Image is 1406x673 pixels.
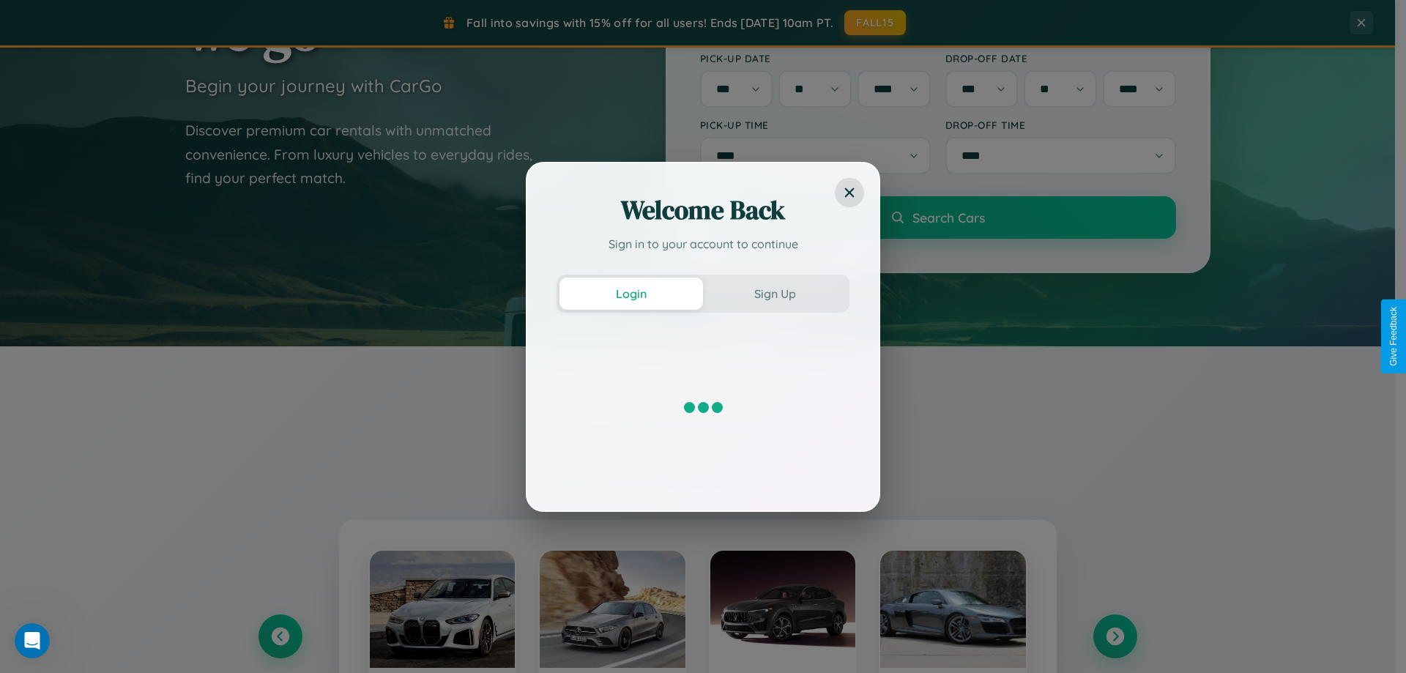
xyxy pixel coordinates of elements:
[15,623,50,658] iframe: Intercom live chat
[1388,307,1399,366] div: Give Feedback
[703,278,847,310] button: Sign Up
[557,235,849,253] p: Sign in to your account to continue
[557,193,849,228] h2: Welcome Back
[559,278,703,310] button: Login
